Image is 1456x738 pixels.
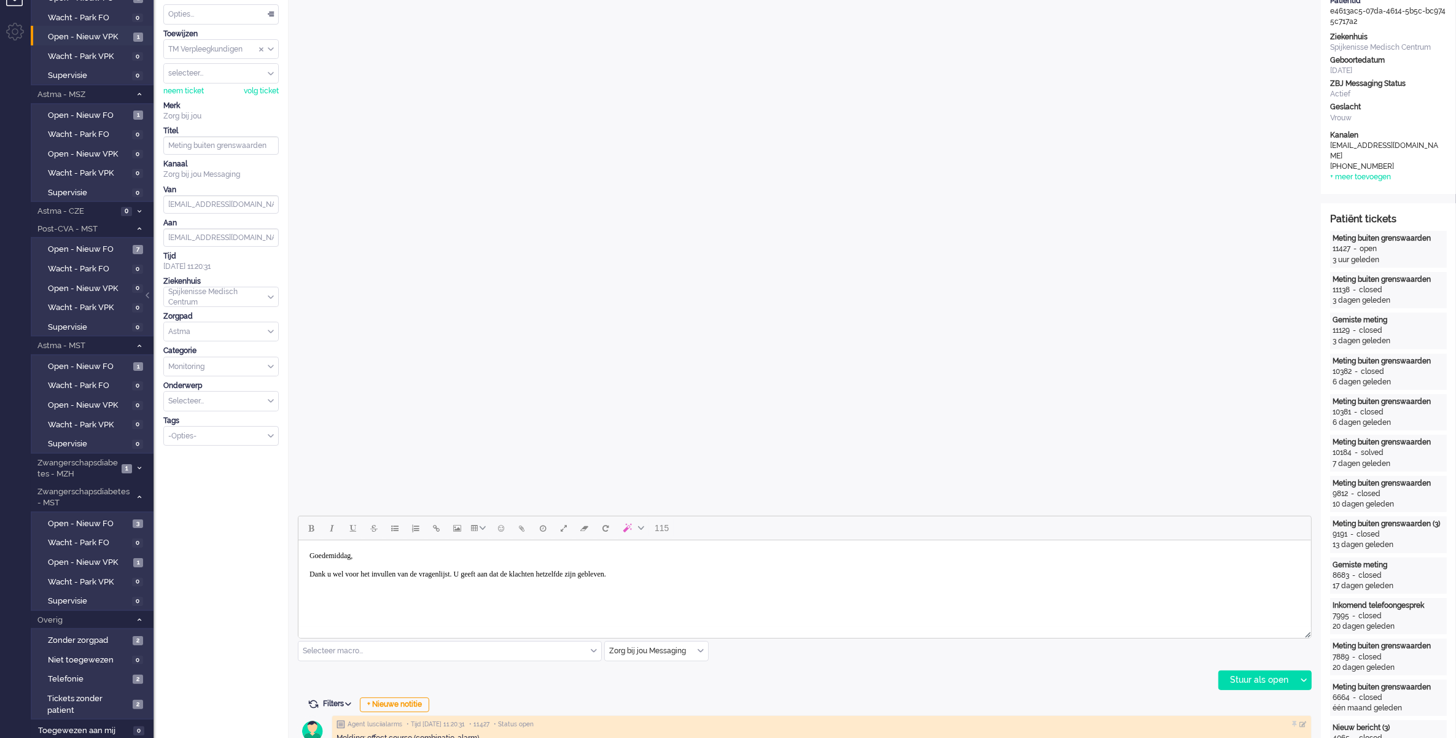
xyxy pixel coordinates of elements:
[1349,652,1358,662] div: -
[48,110,130,122] span: Open - Nieuw FO
[132,284,143,293] span: 0
[36,206,117,217] span: Astma - CZE
[1350,285,1359,295] div: -
[1333,255,1444,265] div: 3 uur geleden
[36,615,131,626] span: Overig
[48,577,129,588] span: Wacht - Park VPK
[1333,407,1351,418] div: 10381
[1333,377,1444,387] div: 6 dagen geleden
[1333,459,1444,469] div: 7 dagen geleden
[1359,693,1382,703] div: closed
[1330,113,1447,123] div: Vrouw
[133,111,143,120] span: 1
[1333,499,1444,510] div: 10 dagen geleden
[132,14,143,23] span: 0
[1330,161,1441,172] div: [PHONE_NUMBER]
[133,245,143,254] span: 7
[532,518,553,538] button: Delay message
[447,518,468,538] button: Insert/edit image
[36,486,131,509] span: Zwangerschapsdiabetes - MST
[36,281,152,295] a: Open - Nieuw VPK 0
[36,29,152,43] a: Open - Nieuw VPK 1
[133,33,143,42] span: 1
[163,63,279,84] div: Assign User
[38,725,130,737] span: Toegewezen aan mij
[1357,489,1380,499] div: closed
[1333,581,1444,591] div: 17 dagen geleden
[48,557,130,569] span: Open - Nieuw VPK
[1333,418,1444,428] div: 6 dagen geleden
[1333,693,1350,703] div: 6664
[1333,529,1347,540] div: 9191
[1333,478,1444,489] div: Meting buiten grenswaarden
[36,516,152,530] a: Open - Nieuw FO 3
[405,518,426,538] button: Numbered list
[1330,42,1447,53] div: Spijkenisse Medisch Centrum
[163,416,279,426] div: Tags
[48,380,129,392] span: Wacht - Park FO
[163,169,279,180] div: Zorg bij jou Messaging
[36,108,152,122] a: Open - Nieuw FO 1
[48,537,129,549] span: Wacht - Park FO
[1333,570,1349,581] div: 8683
[360,697,429,712] div: + Nieuwe notitie
[163,111,279,122] div: Zorg bij jou
[1330,89,1447,99] div: Actief
[163,426,279,446] div: Select Tags
[48,400,129,411] span: Open - Nieuw VPK
[48,438,129,450] span: Supervisie
[1349,570,1358,581] div: -
[132,130,143,139] span: 0
[36,185,152,199] a: Supervisie 0
[36,594,152,607] a: Supervisie 0
[48,263,129,275] span: Wacht - Park FO
[48,283,129,295] span: Open - Nieuw VPK
[133,700,143,709] span: 2
[48,51,129,63] span: Wacht - Park VPK
[1333,325,1350,336] div: 11129
[132,578,143,587] span: 0
[132,169,143,178] span: 0
[1361,367,1384,377] div: closed
[1348,489,1357,499] div: -
[36,359,152,373] a: Open - Nieuw FO 1
[1333,448,1352,458] div: 10184
[1333,244,1350,254] div: 11427
[133,362,143,371] span: 1
[1333,397,1444,407] div: Meting buiten grenswaarden
[132,265,143,274] span: 0
[469,720,489,729] span: • 11427
[1360,244,1377,254] div: open
[48,168,129,179] span: Wacht - Park VPK
[1333,274,1444,285] div: Meting buiten grenswaarden
[1333,641,1444,651] div: Meting buiten grenswaarden
[1333,600,1444,611] div: Inkomend telefoongesprek
[48,361,130,373] span: Open - Nieuw FO
[1349,611,1358,621] div: -
[132,323,143,332] span: 0
[1219,671,1296,689] div: Stuur als open
[1347,529,1357,540] div: -
[163,276,279,287] div: Ziekenhuis
[553,518,574,538] button: Fullscreen
[244,86,279,96] div: volg ticket
[163,101,279,111] div: Merk
[36,672,152,685] a: Telefonie 2
[364,518,384,538] button: Strikethrough
[1360,407,1384,418] div: closed
[48,187,129,199] span: Supervisie
[36,457,118,480] span: Zwangerschapsdiabetes - MZH
[1358,652,1382,662] div: closed
[616,518,649,538] button: AI
[36,691,152,716] a: Tickets zonder patient 2
[298,540,1311,627] iframe: Rich Text Area
[1359,285,1382,295] div: closed
[1361,448,1384,458] div: solved
[47,693,129,716] span: Tickets zonder patient
[1333,295,1444,306] div: 3 dagen geleden
[36,535,152,549] a: Wacht - Park FO 0
[1333,285,1350,295] div: 11138
[574,518,595,538] button: Clear formatting
[343,518,364,538] button: Underline
[512,518,532,538] button: Add attachment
